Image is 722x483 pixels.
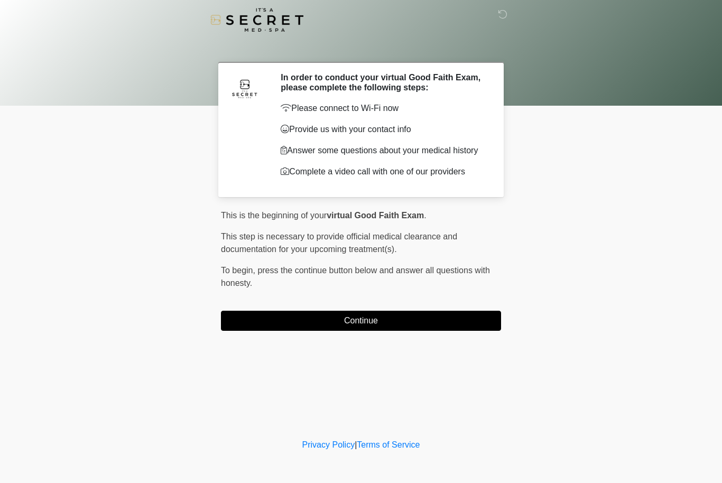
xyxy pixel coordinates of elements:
[281,123,485,136] p: Provide us with your contact info
[221,211,327,220] span: This is the beginning of your
[281,144,485,157] p: Answer some questions about your medical history
[221,232,457,254] span: This step is necessary to provide official medical clearance and documentation for your upcoming ...
[221,266,490,287] span: press the continue button below and answer all questions with honesty.
[355,440,357,449] a: |
[221,311,501,331] button: Continue
[221,266,257,275] span: To begin,
[327,211,424,220] strong: virtual Good Faith Exam
[281,72,485,92] h2: In order to conduct your virtual Good Faith Exam, please complete the following steps:
[281,102,485,115] p: Please connect to Wi-Fi now
[302,440,355,449] a: Privacy Policy
[281,165,485,178] p: Complete a video call with one of our providers
[210,8,303,32] img: It's A Secret Med Spa Logo
[357,440,420,449] a: Terms of Service
[229,72,261,104] img: Agent Avatar
[213,38,509,58] h1: ‎ ‎
[424,211,426,220] span: .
